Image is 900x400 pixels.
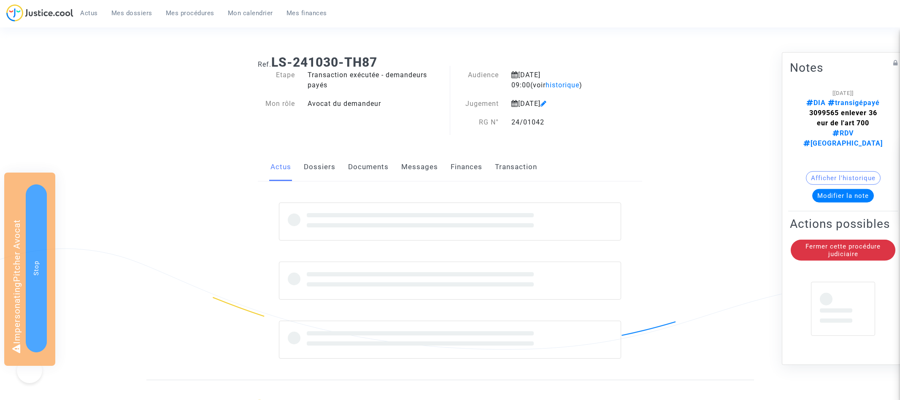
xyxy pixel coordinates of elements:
a: Dossiers [304,153,335,181]
strong: 3099565 enlever 36 eur de l'art 700 [809,109,877,127]
span: Mes dossiers [111,9,152,17]
div: Etape [251,70,301,90]
h2: Actions possibles [790,216,896,231]
span: [GEOGRAPHIC_DATA] [803,139,883,147]
div: Jugement [450,99,505,109]
span: Actus [80,9,98,17]
div: Mon rôle [251,99,301,109]
div: RG N° [450,117,505,127]
span: Fermer cette procédure judiciaire [805,243,881,258]
a: Finances [451,153,482,181]
a: Messages [401,153,438,181]
a: Actus [73,7,105,19]
h2: Notes [790,60,896,75]
div: Impersonating [4,173,55,366]
span: Ref. [258,60,271,68]
div: Audience [450,70,505,90]
a: Transaction [495,153,537,181]
span: (voir ) [530,81,582,89]
span: Mes finances [286,9,327,17]
b: LS-241030-TH87 [271,55,377,70]
span: Stop [32,261,40,276]
a: Mes dossiers [105,7,159,19]
span: transigépayé [826,99,880,107]
span: Mes procédures [166,9,214,17]
img: jc-logo.svg [6,4,73,22]
div: Transaction exécutée - demandeurs payés [301,70,450,90]
div: [DATE] 09:00 [505,70,615,90]
button: Modifier la note [812,189,874,203]
span: DIA [806,99,826,107]
button: Stop [26,184,47,352]
a: Actus [270,153,291,181]
iframe: Help Scout Beacon - Open [17,358,42,383]
span: Mon calendrier [228,9,273,17]
button: Afficher l'historique [806,171,881,185]
span: RDV [832,129,854,137]
a: Documents [348,153,389,181]
div: 24/01042 [505,117,615,127]
div: [DATE] [505,99,615,109]
a: Mes finances [280,7,334,19]
a: Mes procédures [159,7,221,19]
div: Avocat du demandeur [301,99,450,109]
span: historique [546,81,579,89]
span: [[DATE]] [832,90,854,96]
a: Mon calendrier [221,7,280,19]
